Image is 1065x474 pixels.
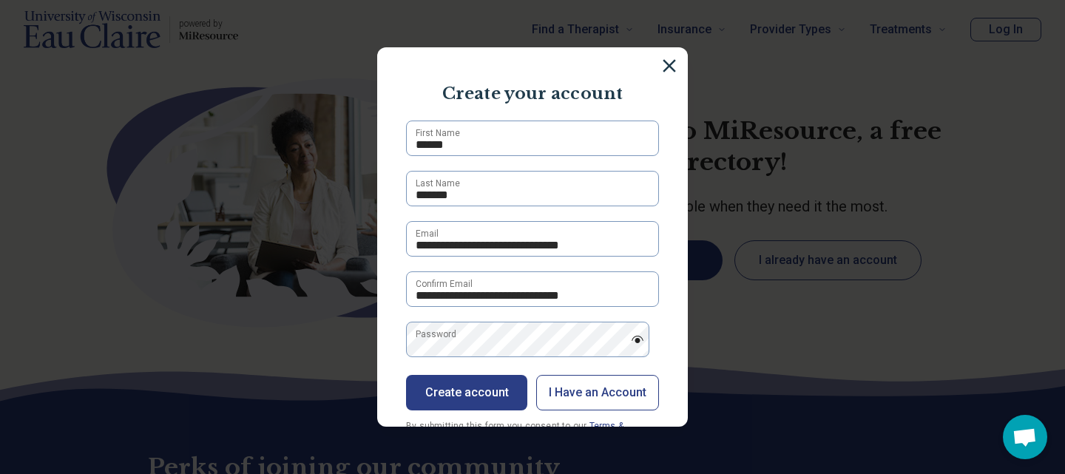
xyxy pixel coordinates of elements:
[416,227,439,240] label: Email
[416,277,473,291] label: Confirm Email
[406,421,623,449] span: By submitting this form you consent to our and
[406,375,527,410] button: Create account
[416,328,456,341] label: Password
[416,126,460,140] label: First Name
[536,375,659,410] button: I Have an Account
[416,177,460,190] label: Last Name
[631,336,644,343] img: password
[392,83,673,106] p: Create your account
